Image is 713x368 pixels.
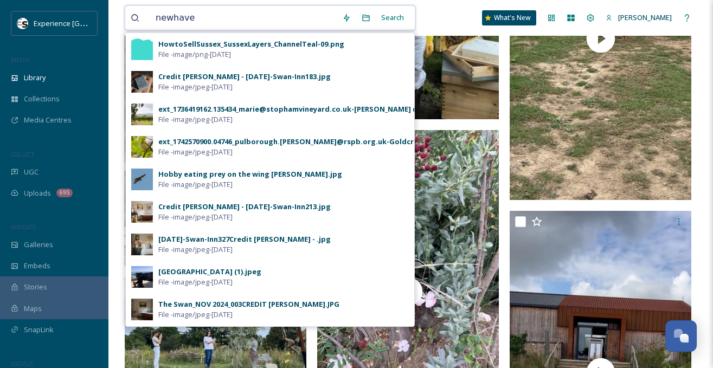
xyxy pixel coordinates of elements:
[24,261,50,271] span: Embeds
[158,202,331,212] div: Credit [PERSON_NAME] - [DATE]-Swan-Inn213.jpg
[150,6,337,30] input: Search your library
[600,7,677,28] a: [PERSON_NAME]
[618,12,672,22] span: [PERSON_NAME]
[158,39,344,49] div: HowtoSellSussex_SussexLayers_ChannelTeal-09.png
[24,304,42,314] span: Maps
[158,49,231,60] span: File - image/png - [DATE]
[482,10,536,25] a: What's New
[158,212,233,222] span: File - image/jpeg - [DATE]
[131,104,153,125] img: 2f7a78ef-6162-4722-b589-8bd96d4c4ffa.jpg
[24,73,46,83] span: Library
[24,240,53,250] span: Galleries
[158,179,233,190] span: File - image/jpeg - [DATE]
[158,234,331,244] div: [DATE]-Swan-Inn327Credit [PERSON_NAME] - .jpg
[24,94,60,104] span: Collections
[24,115,72,125] span: Media Centres
[158,137,498,147] div: ext_1742570900.04746_pulborough.[PERSON_NAME]@rspb.org.uk-Goldcrest [PERSON_NAME].jpg
[131,169,153,190] img: cdf44b6b-1dca-401d-9b37-9f78c2591725.jpg
[158,82,233,92] span: File - image/jpeg - [DATE]
[24,282,47,292] span: Stories
[158,277,233,287] span: File - image/jpeg - [DATE]
[131,38,153,60] img: a5d704e3-2053-470a-b827-9df55da4957c.jpg
[24,325,54,335] span: SnapLink
[11,150,34,158] span: COLLECT
[131,234,153,255] img: 8ac5b403-c843-4a55-8815-4b03ecced0ae.jpg
[11,56,30,64] span: MEDIA
[24,167,38,177] span: UGC
[131,299,153,320] img: f36fdf1a-5f0d-470f-b668-c49b1c7400df.jpg
[158,267,261,277] div: [GEOGRAPHIC_DATA] (1).jpeg
[376,7,409,28] div: Search
[125,24,306,267] img: ext_1753892077.835399_samantha.smithson@westsussex.gov.uk-IMG_8434.jpeg
[56,189,73,197] div: 695
[158,114,233,125] span: File - image/jpeg - [DATE]
[158,299,339,309] div: The Swan_NOV 2024_003CREDIT [PERSON_NAME].JPG
[34,18,141,28] span: Experience [GEOGRAPHIC_DATA]
[158,72,331,82] div: Credit [PERSON_NAME] - [DATE]-Swan-Inn183.jpg
[131,136,153,158] img: 3d3da00c-c2d6-4574-bede-525e706dae46.jpg
[158,244,233,255] span: File - image/jpeg - [DATE]
[158,104,515,114] div: ext_1736419162.135434_marie@stophamvineyard.co.uk-[PERSON_NAME] @59vines Photography 2.jpg
[11,223,36,231] span: WIDGETS
[158,309,233,320] span: File - image/jpeg - [DATE]
[11,359,33,367] span: SOCIALS
[131,201,153,223] img: d2a85bbc-2369-43d7-b30c-d58e8b12b117.jpg
[158,147,233,157] span: File - image/jpeg - [DATE]
[665,320,697,352] button: Open Chat
[158,169,342,179] div: Hobby eating prey on the wing [PERSON_NAME].jpg
[131,71,153,93] img: bc5dd221-fc13-4ced-b2fa-800156443ea3.jpg
[17,18,28,29] img: WSCC%20ES%20Socials%20Icon%20-%20Secondary%20-%20Black.jpg
[131,266,153,288] img: ee5f2a02-940c-40de-aac9-5381466c9792.jpg
[24,188,51,198] span: Uploads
